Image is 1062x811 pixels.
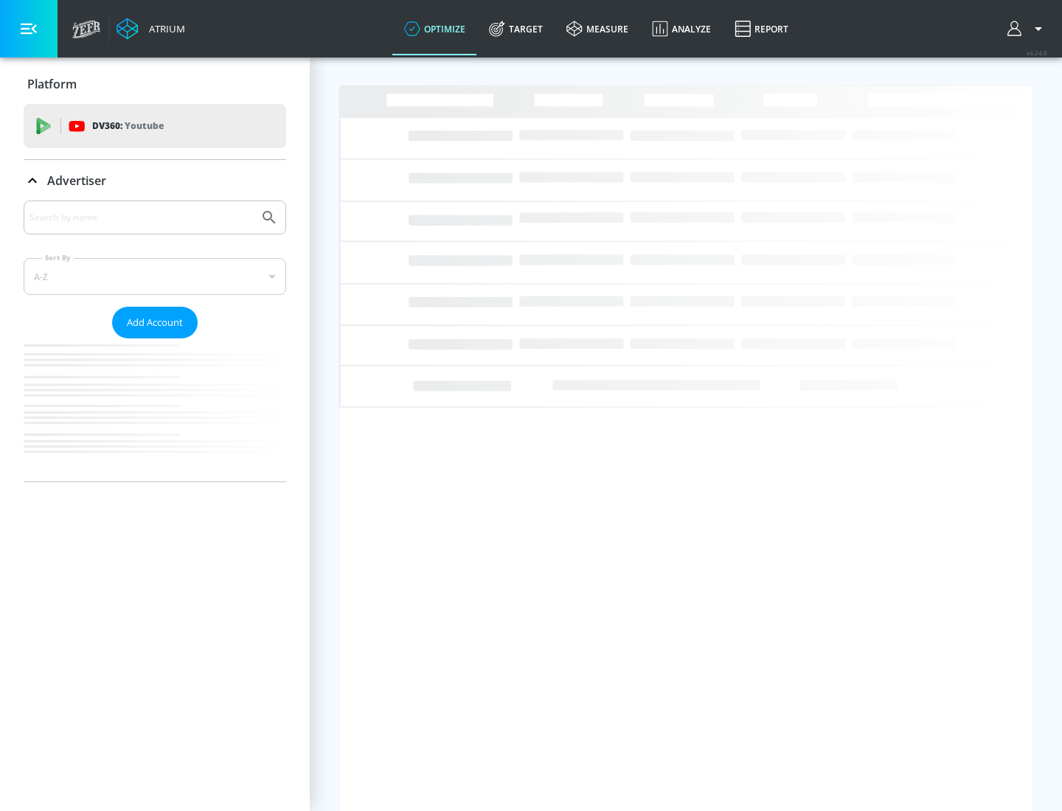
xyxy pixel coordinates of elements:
span: Add Account [127,314,183,331]
p: Youtube [125,118,164,133]
p: Advertiser [47,173,106,189]
span: v 4.24.0 [1027,49,1047,57]
p: DV360: [92,118,164,134]
button: Add Account [112,307,198,338]
label: Sort By [42,253,74,262]
a: Atrium [117,18,185,40]
p: Platform [27,76,77,92]
div: A-Z [24,258,286,295]
div: Advertiser [24,201,286,481]
a: optimize [392,2,477,55]
input: Search by name [29,208,253,227]
div: DV360: Youtube [24,104,286,148]
div: Advertiser [24,160,286,201]
a: Report [723,2,800,55]
a: Analyze [640,2,723,55]
div: Platform [24,63,286,105]
a: Target [477,2,555,55]
nav: list of Advertiser [24,338,286,481]
a: measure [555,2,640,55]
div: Atrium [143,22,185,35]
